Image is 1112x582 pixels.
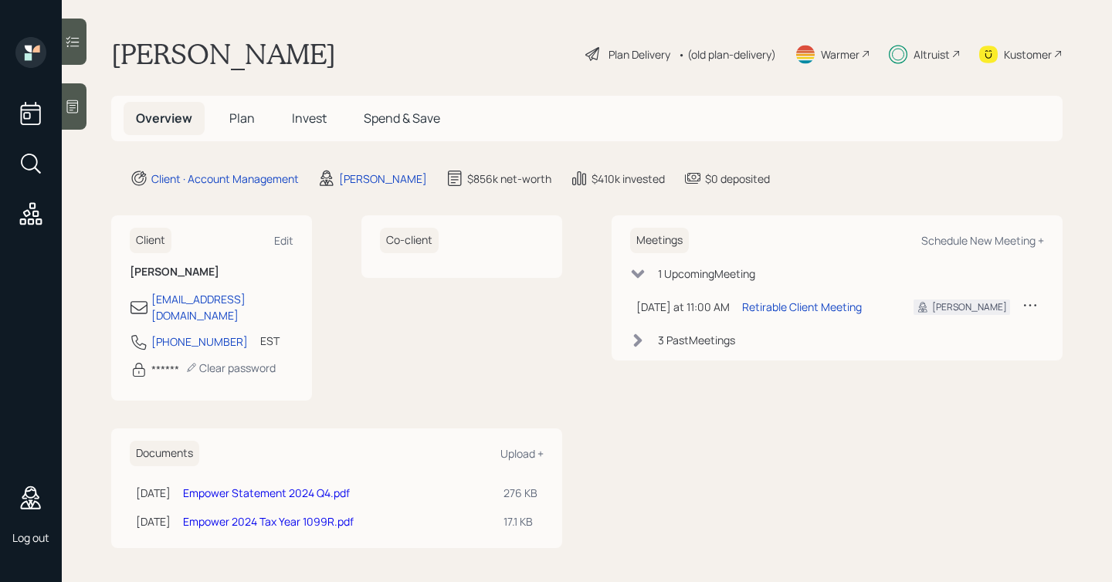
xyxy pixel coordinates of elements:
[503,513,537,530] div: 17.1 KB
[183,514,354,529] a: Empower 2024 Tax Year 1099R.pdf
[503,485,537,501] div: 276 KB
[380,228,439,253] h6: Co-client
[636,299,730,315] div: [DATE] at 11:00 AM
[592,171,665,187] div: $410k invested
[932,300,1007,314] div: [PERSON_NAME]
[914,46,950,63] div: Altruist
[705,171,770,187] div: $0 deposited
[821,46,859,63] div: Warmer
[678,46,776,63] div: • (old plan-delivery)
[229,110,255,127] span: Plan
[136,513,171,530] div: [DATE]
[658,332,735,348] div: 3 Past Meeting s
[742,299,862,315] div: Retirable Client Meeting
[260,333,280,349] div: EST
[183,486,350,500] a: Empower Statement 2024 Q4.pdf
[151,291,293,323] div: [EMAIL_ADDRESS][DOMAIN_NAME]
[151,333,248,350] div: [PHONE_NUMBER]
[292,110,327,127] span: Invest
[274,233,293,248] div: Edit
[921,233,1044,248] div: Schedule New Meeting +
[130,228,171,253] h6: Client
[364,110,440,127] span: Spend & Save
[136,110,192,127] span: Overview
[12,530,49,545] div: Log out
[151,171,299,187] div: Client · Account Management
[609,46,670,63] div: Plan Delivery
[185,360,276,375] div: Clear password
[136,485,171,501] div: [DATE]
[1004,46,1052,63] div: Kustomer
[467,171,551,187] div: $856k net-worth
[111,37,336,71] h1: [PERSON_NAME]
[130,441,199,466] h6: Documents
[630,228,689,253] h6: Meetings
[130,266,293,279] h6: [PERSON_NAME]
[658,266,755,282] div: 1 Upcoming Meeting
[339,171,427,187] div: [PERSON_NAME]
[500,446,544,461] div: Upload +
